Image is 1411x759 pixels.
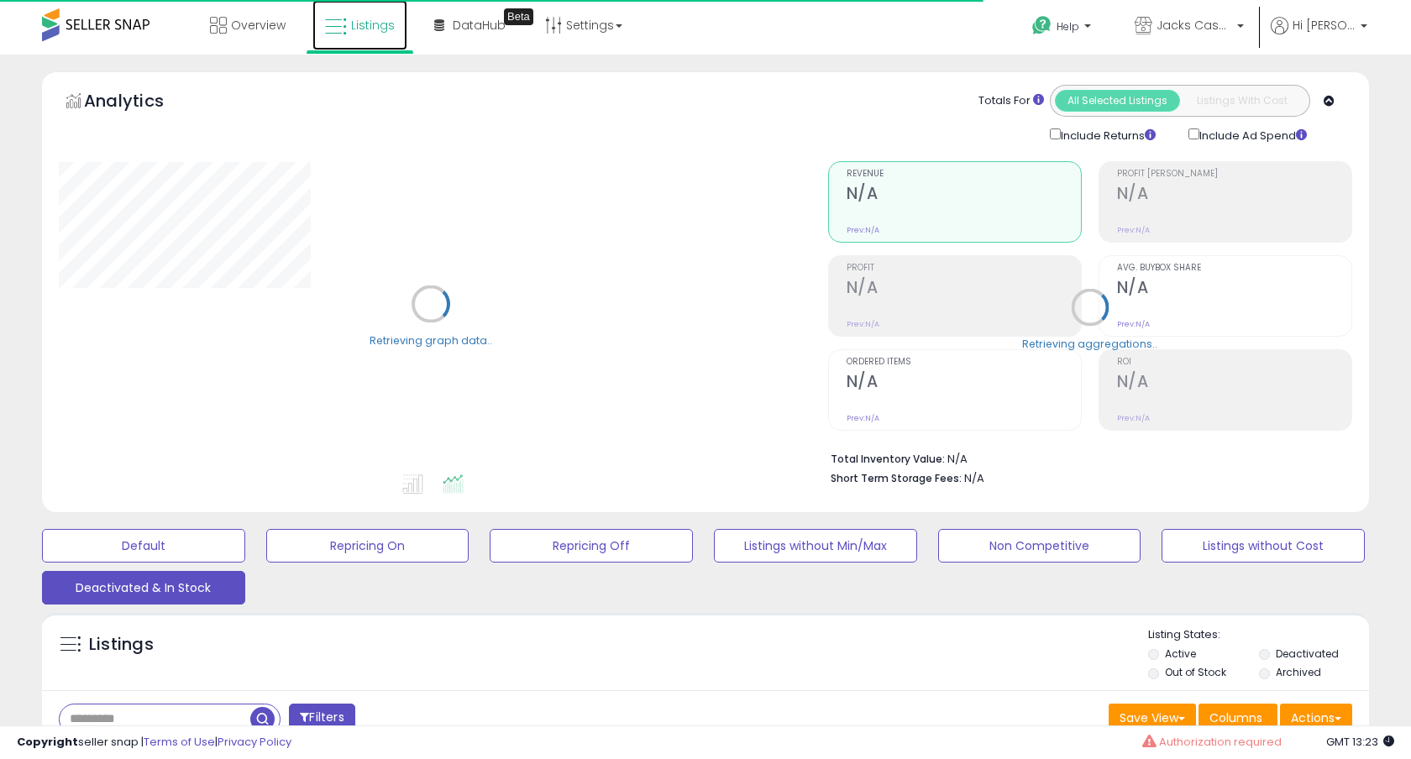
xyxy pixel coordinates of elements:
span: Jacks Cases & [PERSON_NAME]'s Closet [1157,17,1232,34]
div: Include Returns [1037,125,1176,144]
i: Get Help [1031,15,1052,36]
div: Tooltip anchor [504,8,533,25]
button: Default [42,529,245,563]
button: All Selected Listings [1055,90,1180,112]
button: Listings without Min/Max [714,529,917,563]
div: Totals For [978,93,1044,109]
div: Retrieving aggregations.. [1022,336,1157,351]
h5: Listings [89,633,154,657]
a: Help [1019,3,1108,55]
button: Repricing On [266,529,469,563]
strong: Copyright [17,734,78,750]
label: Archived [1276,665,1321,679]
label: Out of Stock [1165,665,1226,679]
button: Non Competitive [938,529,1141,563]
label: Active [1165,646,1196,661]
a: Terms of Use [144,734,215,750]
label: Deactivated [1276,646,1339,661]
div: seller snap | | [17,735,291,751]
span: DataHub [453,17,506,34]
span: Hi [PERSON_NAME] [1293,17,1356,34]
button: Columns [1199,704,1277,732]
div: Retrieving graph data.. [370,332,492,348]
div: Include Ad Spend [1176,125,1334,144]
h5: Analytics [84,89,197,117]
p: Listing States: [1148,627,1368,643]
span: Listings [351,17,395,34]
button: Save View [1109,704,1196,732]
span: Columns [1209,709,1262,726]
button: Repricing Off [490,529,693,563]
span: Authorization required [1159,734,1282,750]
a: Privacy Policy [218,734,291,750]
span: Overview [231,17,286,34]
a: Hi [PERSON_NAME] [1271,17,1367,55]
button: Filters [289,704,354,733]
button: Actions [1280,704,1352,732]
button: Deactivated & In Stock [42,571,245,605]
button: Listings without Cost [1162,529,1365,563]
button: Listings With Cost [1179,90,1304,112]
span: Help [1057,19,1079,34]
span: 2025-08-18 13:23 GMT [1326,734,1394,750]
